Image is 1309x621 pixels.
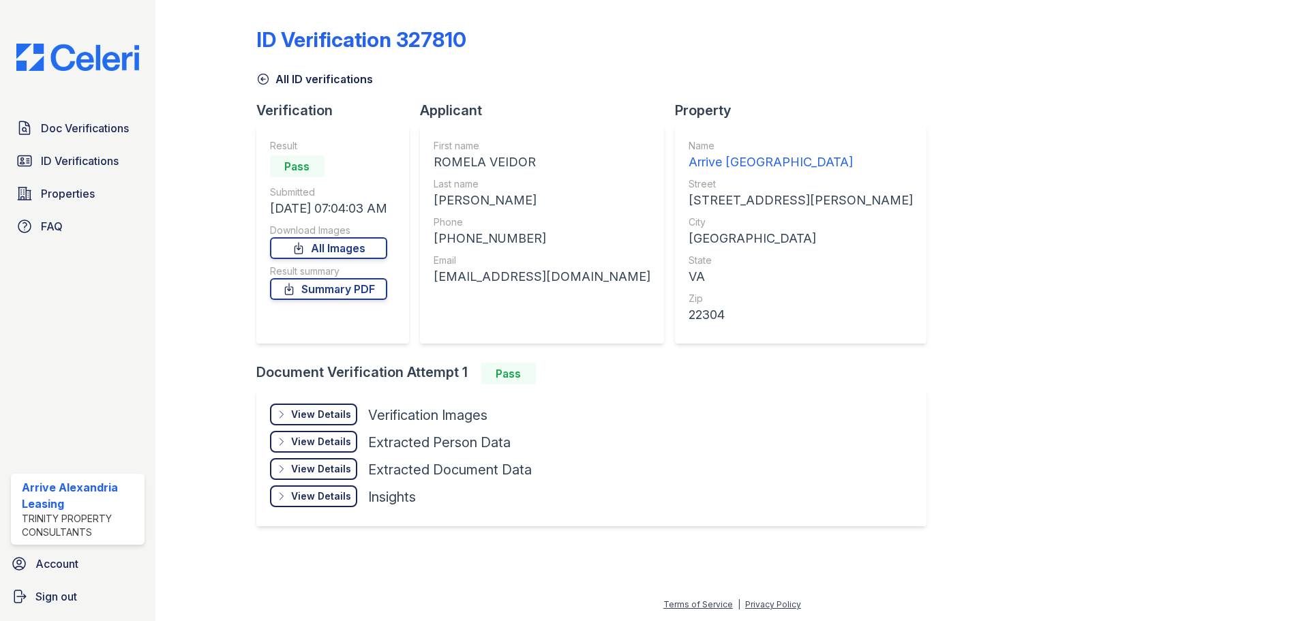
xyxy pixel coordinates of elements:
[5,583,150,610] a: Sign out
[5,550,150,577] a: Account
[5,44,150,71] img: CE_Logo_Blue-a8612792a0a2168367f1c8372b55b34899dd931a85d93a1a3d3e32e68fde9ad4.png
[368,487,416,506] div: Insights
[291,435,351,449] div: View Details
[1252,566,1295,607] iframe: chat widget
[11,213,145,240] a: FAQ
[689,292,913,305] div: Zip
[663,599,733,609] a: Terms of Service
[689,153,913,172] div: Arrive [GEOGRAPHIC_DATA]
[689,139,913,172] a: Name Arrive [GEOGRAPHIC_DATA]
[270,264,387,278] div: Result summary
[41,120,129,136] span: Doc Verifications
[270,224,387,237] div: Download Images
[11,115,145,142] a: Doc Verifications
[689,191,913,210] div: [STREET_ADDRESS][PERSON_NAME]
[291,462,351,476] div: View Details
[256,71,373,87] a: All ID verifications
[270,199,387,218] div: [DATE] 07:04:03 AM
[481,363,536,384] div: Pass
[434,267,650,286] div: [EMAIL_ADDRESS][DOMAIN_NAME]
[11,147,145,175] a: ID Verifications
[675,101,937,120] div: Property
[689,305,913,324] div: 22304
[22,512,139,539] div: Trinity Property Consultants
[270,155,325,177] div: Pass
[434,139,650,153] div: First name
[270,185,387,199] div: Submitted
[22,479,139,512] div: Arrive Alexandria Leasing
[689,215,913,229] div: City
[689,229,913,248] div: [GEOGRAPHIC_DATA]
[689,139,913,153] div: Name
[41,153,119,169] span: ID Verifications
[745,599,801,609] a: Privacy Policy
[11,180,145,207] a: Properties
[434,229,650,248] div: [PHONE_NUMBER]
[270,139,387,153] div: Result
[689,254,913,267] div: State
[434,254,650,267] div: Email
[368,406,487,425] div: Verification Images
[368,433,511,452] div: Extracted Person Data
[256,363,937,384] div: Document Verification Attempt 1
[270,278,387,300] a: Summary PDF
[291,408,351,421] div: View Details
[420,101,675,120] div: Applicant
[434,153,650,172] div: ROMELA VEIDOR
[434,215,650,229] div: Phone
[291,489,351,503] div: View Details
[738,599,740,609] div: |
[689,177,913,191] div: Street
[41,218,63,234] span: FAQ
[689,267,913,286] div: VA
[368,460,532,479] div: Extracted Document Data
[35,588,77,605] span: Sign out
[434,177,650,191] div: Last name
[41,185,95,202] span: Properties
[256,101,420,120] div: Verification
[270,237,387,259] a: All Images
[256,27,466,52] div: ID Verification 327810
[35,556,78,572] span: Account
[434,191,650,210] div: [PERSON_NAME]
